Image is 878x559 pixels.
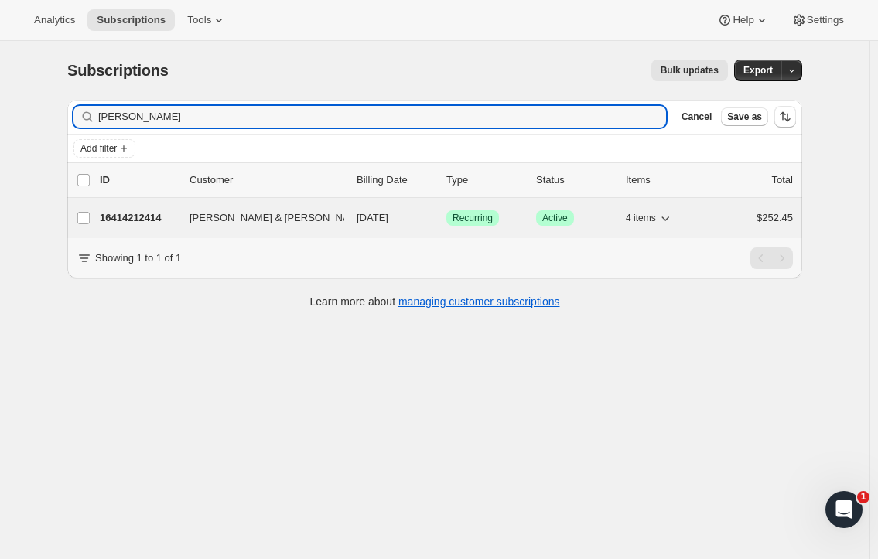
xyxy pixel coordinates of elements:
iframe: Intercom live chat [825,491,863,528]
span: 1 [857,491,869,503]
p: Total [772,172,793,188]
p: Billing Date [357,172,434,188]
button: Help [708,9,778,31]
nav: Pagination [750,247,793,269]
input: Filter subscribers [98,106,666,128]
p: ID [100,172,177,188]
button: Add filter [73,139,135,158]
span: [DATE] [357,212,388,223]
button: Sort the results [774,106,796,128]
button: Bulk updates [651,60,728,81]
span: Export [743,64,773,77]
span: Add filter [80,142,117,155]
span: Save as [727,111,762,123]
span: Cancel [682,111,712,123]
span: $252.45 [757,212,793,223]
span: [PERSON_NAME] & [PERSON_NAME] [190,210,367,226]
span: Bulk updates [661,64,719,77]
button: Tools [178,9,236,31]
span: Tools [187,14,211,26]
span: Subscriptions [97,14,166,26]
button: Save as [721,107,768,126]
span: 4 items [626,212,656,224]
p: Status [536,172,613,188]
span: Subscriptions [67,62,169,79]
div: Type [446,172,524,188]
button: 4 items [626,207,673,229]
button: Settings [782,9,853,31]
p: 16414212414 [100,210,177,226]
span: Analytics [34,14,75,26]
button: [PERSON_NAME] & [PERSON_NAME] [180,206,335,230]
div: IDCustomerBilling DateTypeStatusItemsTotal [100,172,793,188]
span: Help [733,14,753,26]
span: Recurring [453,212,493,224]
button: Subscriptions [87,9,175,31]
p: Customer [190,172,344,188]
button: Analytics [25,9,84,31]
button: Cancel [675,107,718,126]
div: 16414212414[PERSON_NAME] & [PERSON_NAME][DATE]SuccessRecurringSuccessActive4 items$252.45 [100,207,793,229]
div: Items [626,172,703,188]
span: Settings [807,14,844,26]
span: Active [542,212,568,224]
p: Learn more about [310,294,560,309]
p: Showing 1 to 1 of 1 [95,251,181,266]
button: Export [734,60,782,81]
a: managing customer subscriptions [398,295,560,308]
